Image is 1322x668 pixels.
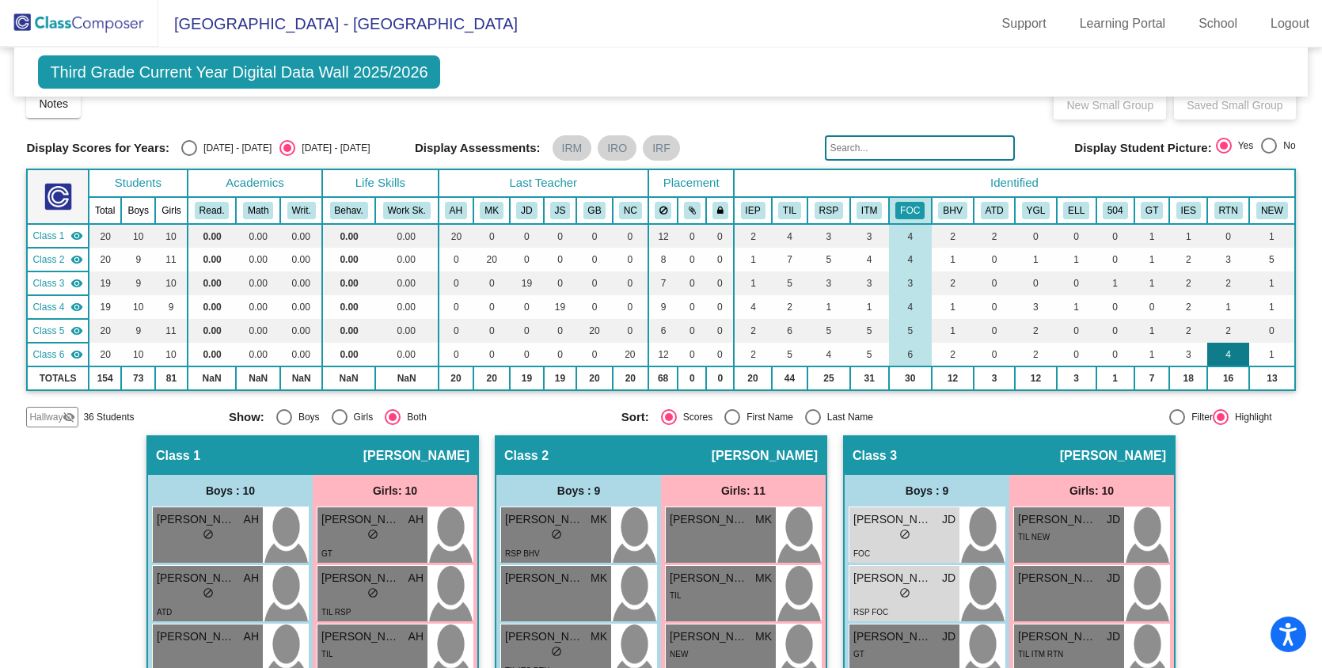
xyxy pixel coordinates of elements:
td: 1 [1134,224,1170,248]
td: 0 [706,366,734,390]
th: Placement [648,169,734,197]
td: 0.00 [236,224,280,248]
td: 20 [89,343,121,366]
td: 0 [613,248,648,271]
td: NaN [236,366,280,390]
button: Read. [195,202,230,219]
td: 0 [473,343,510,366]
a: Logout [1258,11,1322,36]
th: Identified [734,169,1294,197]
td: 0 [613,224,648,248]
td: 9 [648,295,678,319]
td: 2 [1015,343,1057,366]
td: 0 [473,224,510,248]
td: 0.00 [280,271,322,295]
td: 4 [734,295,772,319]
div: [DATE] - [DATE] [295,141,370,155]
th: Students [89,169,188,197]
td: 0 [544,319,577,343]
td: 12 [648,343,678,366]
td: 0 [1057,343,1096,366]
th: Previously Retained [1207,197,1249,224]
td: 4 [772,224,807,248]
td: 0.00 [280,295,322,319]
td: NaN [322,366,375,390]
td: 1 [1134,248,1170,271]
td: NaN [375,366,439,390]
td: 1 [932,295,974,319]
button: JD [516,202,537,219]
td: 20 [89,248,121,271]
td: 8 [648,248,678,271]
td: 0.00 [280,343,322,366]
td: 1 [1057,295,1096,319]
div: [DATE] - [DATE] [197,141,272,155]
td: 1 [807,295,849,319]
td: 0.00 [280,224,322,248]
th: IEP for Speech [1169,197,1207,224]
th: Attendance Issues [974,197,1015,224]
td: 0 [439,319,474,343]
td: 5 [807,248,849,271]
td: 6 [772,319,807,343]
td: 0 [678,271,706,295]
td: 5 [850,319,889,343]
td: 0.00 [188,248,237,271]
td: 20 [89,319,121,343]
td: 81 [155,366,188,390]
span: Third Grade Current Year Digital Data Wall 2025/2026 [38,55,439,89]
td: 3 [1015,295,1057,319]
td: 0 [613,271,648,295]
td: 2 [974,224,1015,248]
td: 0 [678,319,706,343]
td: 1 [1015,248,1057,271]
td: 6 [889,343,932,366]
td: 9 [121,271,155,295]
th: Jaryn Schneider [544,197,577,224]
td: 10 [155,271,188,295]
td: 19 [544,366,577,390]
button: TIL [778,202,801,219]
td: 1 [1207,295,1249,319]
td: 2 [772,295,807,319]
div: No [1277,139,1295,153]
td: 0 [544,343,577,366]
button: IES [1176,202,1201,219]
td: 0 [1096,343,1134,366]
td: 19 [89,271,121,295]
td: 11 [155,319,188,343]
td: 0.00 [322,343,375,366]
td: Ashley Hawkins - No Class Name [27,224,89,248]
button: JS [550,202,571,219]
td: 2 [734,319,772,343]
td: 0.00 [322,295,375,319]
button: YGL [1022,202,1050,219]
mat-radio-group: Select an option [181,140,370,156]
td: 0 [510,343,543,366]
td: 0 [1096,319,1134,343]
td: 0 [974,295,1015,319]
th: Total [89,197,121,224]
span: Class 2 [32,252,64,267]
button: 504 [1103,202,1128,219]
td: 3 [850,271,889,295]
td: 2 [1169,295,1207,319]
td: 0 [544,248,577,271]
button: Writ. [287,202,316,219]
td: 0 [576,343,612,366]
td: 1 [1169,224,1207,248]
td: 0.00 [280,319,322,343]
td: 9 [121,248,155,271]
button: Behav. [330,202,368,219]
td: 1 [1096,271,1134,295]
th: Title 1 [772,197,807,224]
td: 20 [439,366,474,390]
mat-icon: visibility [70,348,83,361]
td: 0 [439,343,474,366]
td: 154 [89,366,121,390]
td: 3 [889,271,932,295]
td: 0 [1096,295,1134,319]
td: 2 [734,343,772,366]
td: 4 [889,295,932,319]
td: Melinda Kincade - No Class Name [27,248,89,271]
